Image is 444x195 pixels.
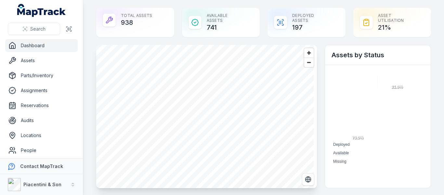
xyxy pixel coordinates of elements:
a: MapTrack [17,4,66,17]
button: Search [8,23,60,35]
a: People [5,144,78,157]
a: Reservations [5,99,78,112]
span: Available [333,151,349,155]
span: Missing [333,159,346,164]
h2: Assets by Status [332,50,424,60]
a: Audits [5,114,78,127]
button: Zoom out [304,58,314,67]
strong: Contact MapTrack [20,163,63,169]
span: Search [30,26,46,32]
a: Parts/Inventory [5,69,78,82]
span: Deployed [333,142,350,147]
strong: Piacentini & Son [23,182,61,187]
a: Assets [5,54,78,67]
button: Zoom in [304,48,314,58]
a: Assignments [5,84,78,97]
a: Locations [5,129,78,142]
a: Dashboard [5,39,78,52]
canvas: Map [96,45,314,188]
button: Switch to Satellite View [302,173,314,186]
